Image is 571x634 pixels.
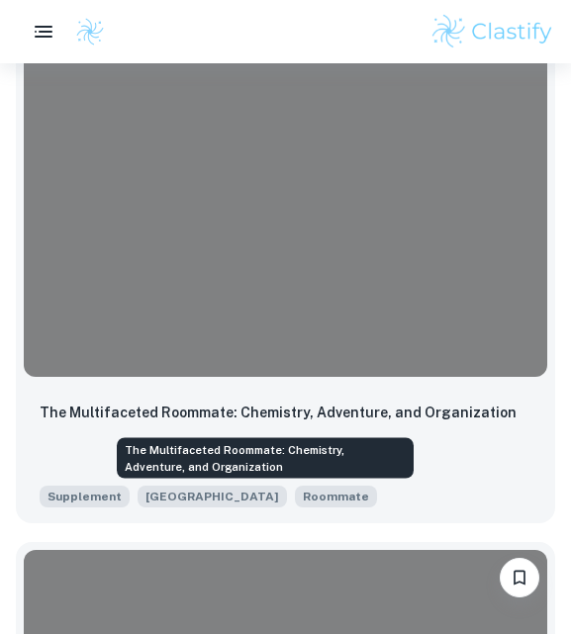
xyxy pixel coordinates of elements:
img: Clastify logo [75,17,105,46]
a: Clastify logo [63,17,105,46]
img: Clastify logo [429,12,555,51]
span: Roommate [303,488,369,505]
span: Top 3 things your roommates might like to know about you. [295,484,377,507]
button: Please log in to bookmark exemplars [500,558,539,597]
span: Supplement [40,486,130,507]
p: The Multifaceted Roommate: Chemistry, Adventure, and Organization [40,402,517,423]
div: The Multifaceted Roommate: Chemistry, Adventure, and Organization [117,438,414,479]
span: [GEOGRAPHIC_DATA] [138,486,287,507]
